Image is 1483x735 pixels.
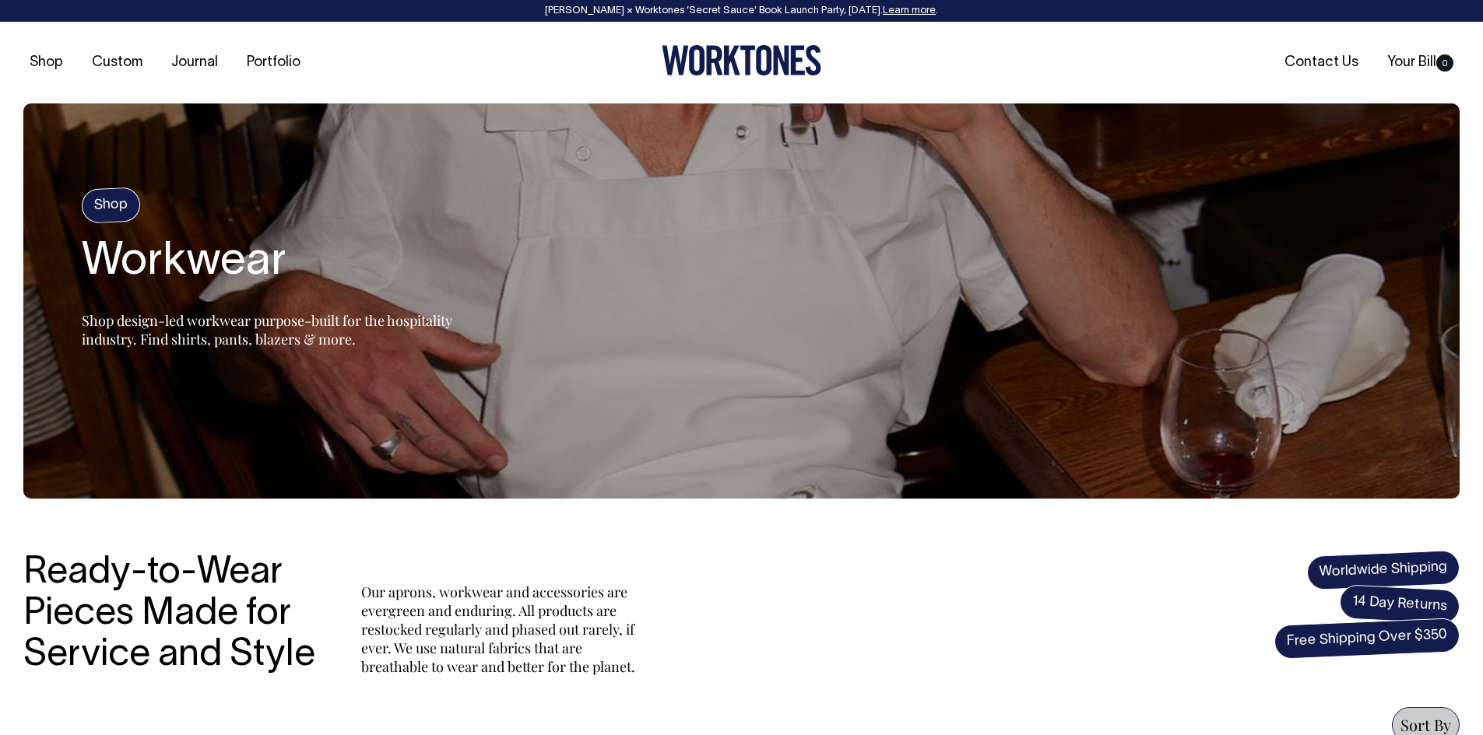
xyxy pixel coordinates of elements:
span: 14 Day Returns [1339,584,1460,625]
a: Portfolio [241,50,307,75]
h3: Ready-to-Wear Pieces Made for Service and Style [23,553,327,676]
a: Contact Us [1278,50,1365,75]
a: Custom [86,50,149,75]
a: Learn more [883,6,936,16]
a: Shop [23,50,69,75]
h1: Workwear [82,238,471,288]
span: 0 [1436,54,1453,72]
span: Sort By [1400,714,1451,735]
div: [PERSON_NAME] × Worktones ‘Secret Sauce’ Book Launch Party, [DATE]. . [16,5,1467,16]
a: Your Bill0 [1381,50,1460,75]
span: Shop design-led workwear purpose-built for the hospitality industry. Find shirts, pants, blazers ... [82,311,452,348]
p: Our aprons, workwear and accessories are evergreen and enduring. All products are restocked regul... [361,583,641,676]
a: Journal [165,50,224,75]
span: Worldwide Shipping [1306,550,1460,590]
span: Free Shipping Over $350 [1274,618,1460,660]
h4: Shop [81,187,141,224]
